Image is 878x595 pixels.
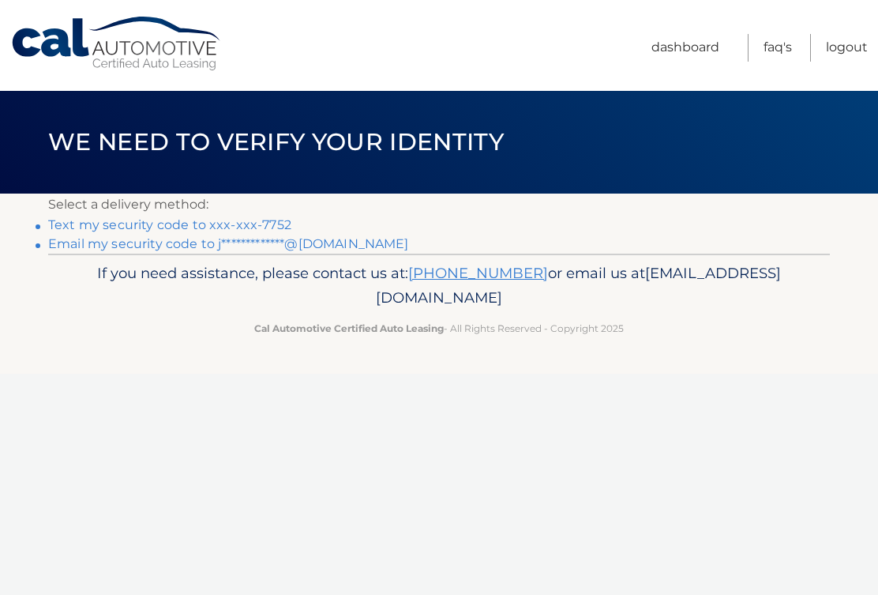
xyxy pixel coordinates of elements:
[408,264,548,282] a: [PHONE_NUMBER]
[58,320,820,337] p: - All Rights Reserved - Copyright 2025
[764,34,792,62] a: FAQ's
[10,16,223,72] a: Cal Automotive
[48,194,830,216] p: Select a delivery method:
[48,127,504,156] span: We need to verify your identity
[58,261,820,311] p: If you need assistance, please contact us at: or email us at
[48,217,291,232] a: Text my security code to xxx-xxx-7752
[651,34,719,62] a: Dashboard
[254,322,444,334] strong: Cal Automotive Certified Auto Leasing
[826,34,868,62] a: Logout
